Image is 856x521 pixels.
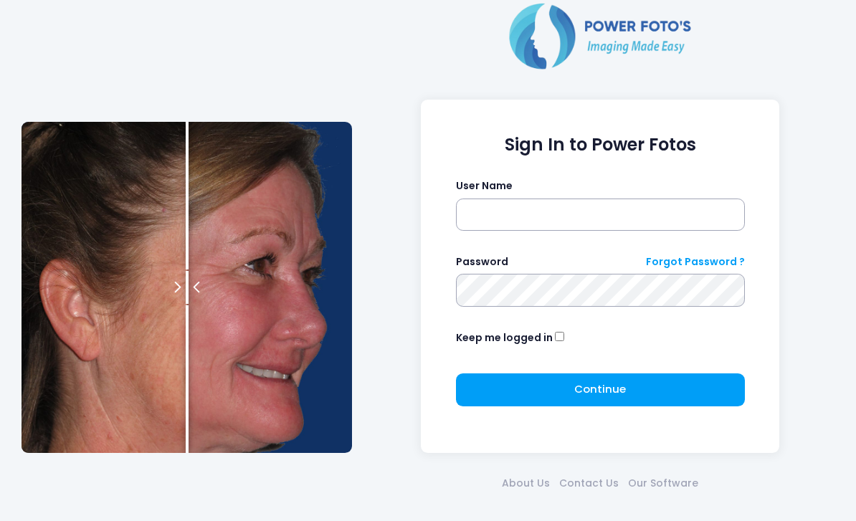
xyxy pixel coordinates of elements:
[456,330,553,345] label: Keep me logged in
[456,373,745,406] button: Continue
[456,254,508,269] label: Password
[574,381,626,396] span: Continue
[624,476,703,491] a: Our Software
[646,254,745,269] a: Forgot Password ?
[456,178,513,193] label: User Name
[498,476,555,491] a: About Us
[555,476,624,491] a: Contact Us
[456,135,745,156] h1: Sign In to Power Fotos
